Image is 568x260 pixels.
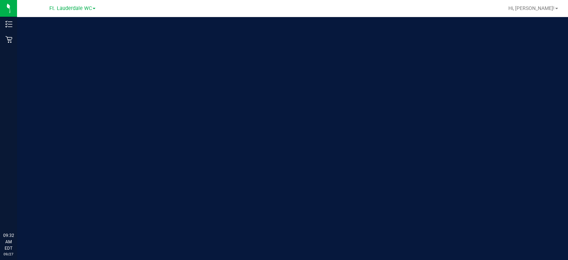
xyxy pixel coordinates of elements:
inline-svg: Retail [5,36,12,43]
p: 09/27 [3,251,14,257]
span: Hi, [PERSON_NAME]! [508,5,555,11]
inline-svg: Inventory [5,21,12,28]
p: 09:32 AM EDT [3,232,14,251]
span: Ft. Lauderdale WC [49,5,92,11]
